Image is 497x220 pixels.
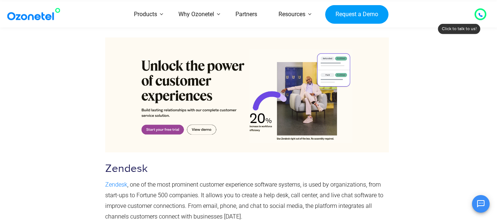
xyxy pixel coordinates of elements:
a: Why Ozonetel [168,1,225,28]
a: Resources [268,1,316,28]
span: Zendesk [105,162,148,175]
a: Partners [225,1,268,28]
a: Zendesk [105,181,127,188]
a: Request a Demo [325,5,388,24]
span: , one of the most prominent customer experience software systems, is used by organizations, from ... [105,181,383,220]
a: Products [123,1,168,28]
button: Open chat [472,195,490,213]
